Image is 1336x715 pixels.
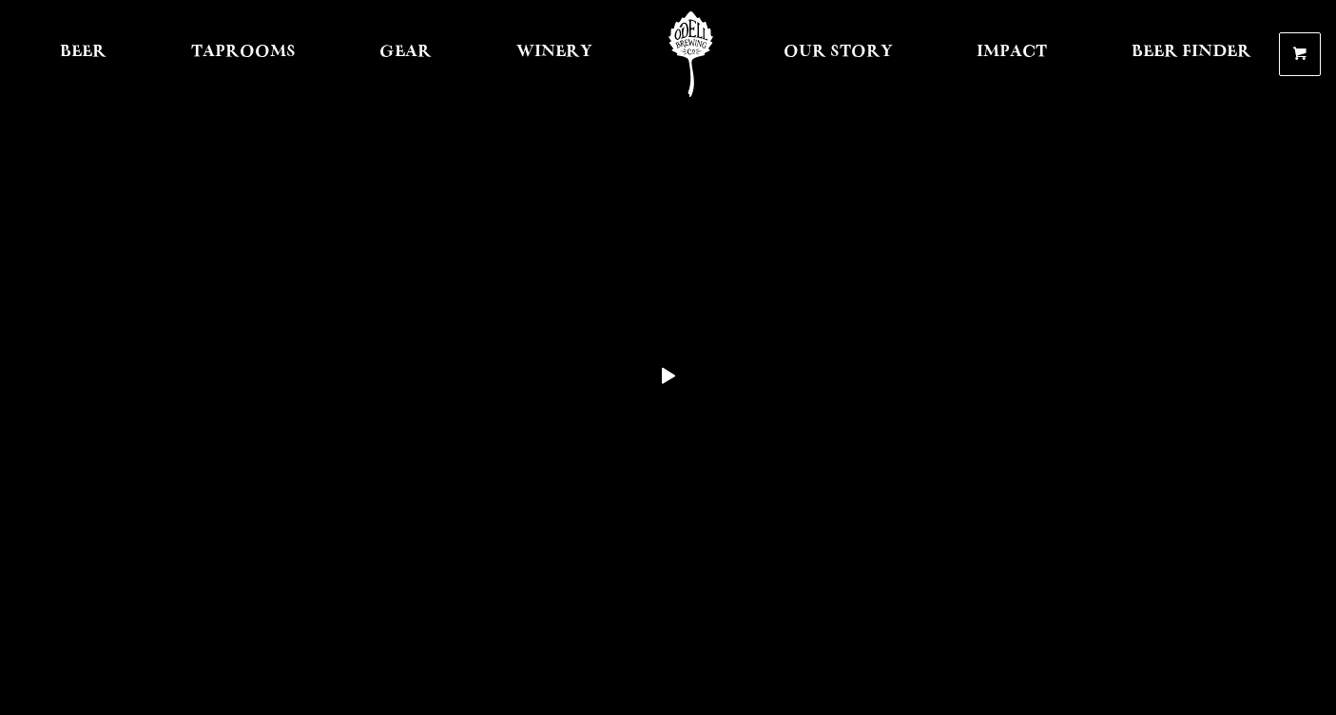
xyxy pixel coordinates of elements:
[784,45,893,60] span: Our Story
[379,45,432,60] span: Gear
[964,11,1059,97] a: Impact
[771,11,905,97] a: Our Story
[516,45,592,60] span: Winery
[60,45,106,60] span: Beer
[504,11,605,97] a: Winery
[977,45,1047,60] span: Impact
[48,11,119,97] a: Beer
[179,11,308,97] a: Taprooms
[1119,11,1264,97] a: Beer Finder
[367,11,444,97] a: Gear
[1132,45,1251,60] span: Beer Finder
[655,11,726,97] a: Odell Home
[191,45,296,60] span: Taprooms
